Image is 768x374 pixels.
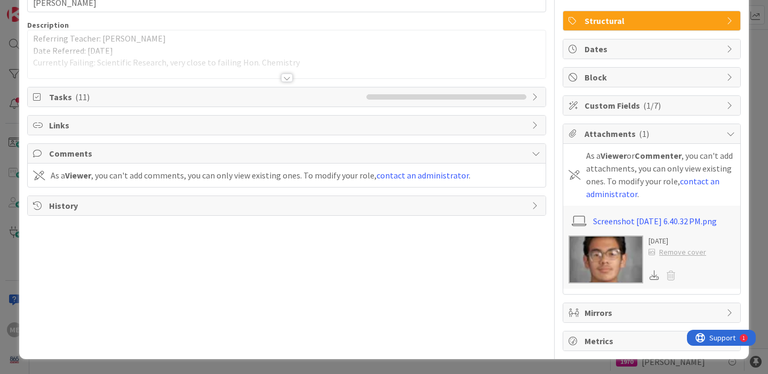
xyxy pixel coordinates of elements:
[33,45,540,57] p: Date Referred: [DATE]
[33,32,540,45] p: Referring Teacher: [PERSON_NAME]
[649,235,706,247] div: [DATE]
[643,100,661,111] span: ( 1/7 )
[585,306,721,319] span: Mirrors
[649,247,706,258] div: Remove cover
[593,215,717,227] a: Screenshot [DATE] 6.40.32 PM.png
[586,149,735,200] div: As a or , you can't add attachments, you can only view existing ones. To modify your role, .
[585,71,721,84] span: Block
[75,92,90,102] span: ( 11 )
[377,170,469,181] a: contact an administrator
[585,99,721,112] span: Custom Fields
[49,119,526,132] span: Links
[635,150,682,161] b: Commenter
[585,14,721,27] span: Structural
[585,127,721,140] span: Attachments
[639,128,649,139] span: ( 1 )
[585,335,721,347] span: Metrics
[49,91,361,103] span: Tasks
[49,199,526,212] span: History
[649,269,660,282] div: Download
[65,170,91,181] b: Viewer
[51,169,470,182] div: As a , you can't add comments, you can only view existing ones. To modify your role, .
[22,2,49,14] span: Support
[601,150,627,161] b: Viewer
[585,43,721,55] span: Dates
[27,20,69,30] span: Description
[55,4,58,13] div: 1
[49,147,526,160] span: Comments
